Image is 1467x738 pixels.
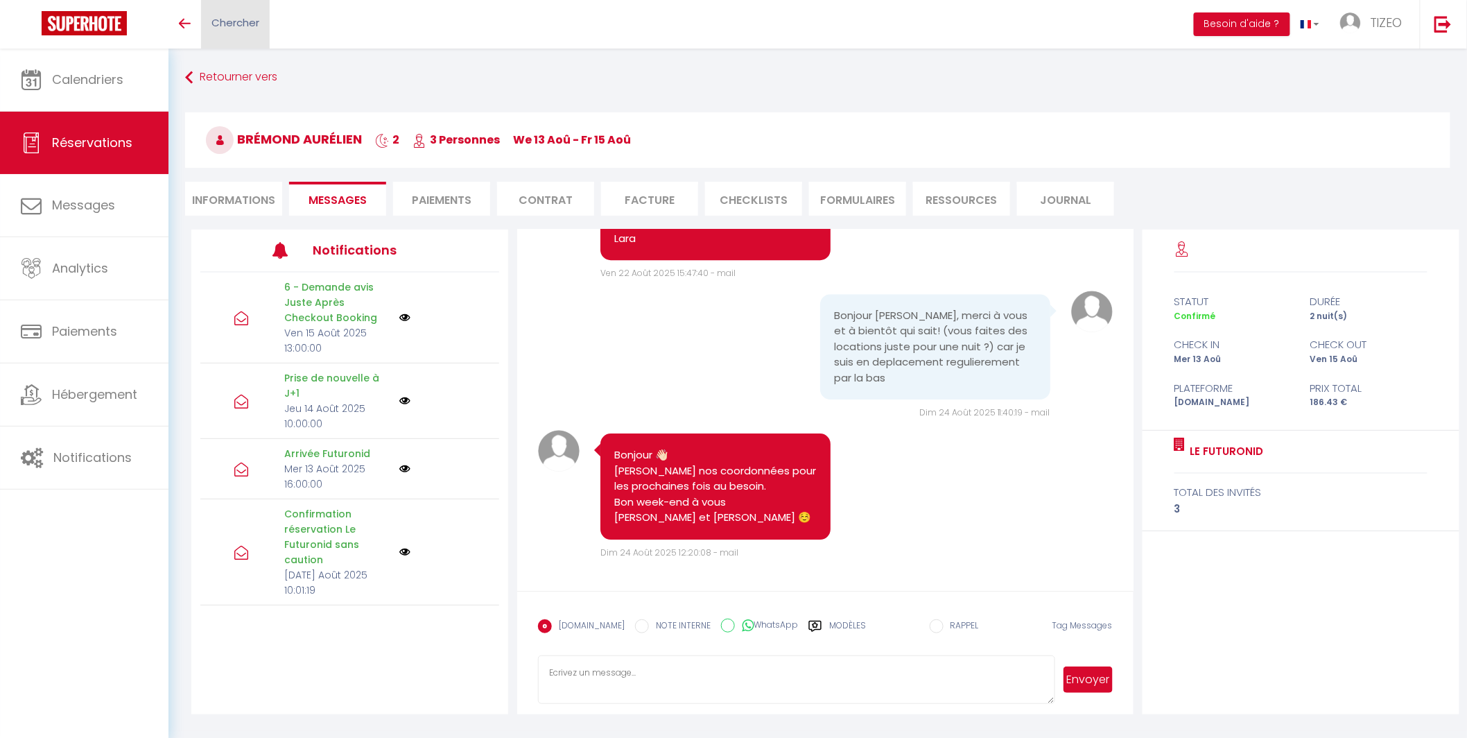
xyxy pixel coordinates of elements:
h3: Notifications [313,234,437,266]
p: Arrivée Futuronid [284,446,390,461]
img: avatar.png [538,430,580,472]
img: logout [1434,15,1452,33]
label: Modèles [829,619,866,644]
li: Contrat [497,182,594,216]
label: RAPPEL [944,619,979,635]
img: NO IMAGE [399,463,410,474]
p: Mer 13 Août 2025 16:00:00 [284,461,390,492]
img: NO IMAGE [399,312,410,323]
span: Calendriers [52,71,123,88]
p: Ven 15 Août 2025 13:00:00 [284,325,390,356]
span: Brémond Aurélien [206,130,362,148]
div: total des invités [1174,484,1428,501]
span: Confirmé [1174,310,1216,322]
span: TIZEO [1370,14,1403,31]
a: Retourner vers [185,65,1450,90]
div: 3 [1174,501,1428,517]
div: [DOMAIN_NAME] [1165,396,1301,409]
img: ... [1340,12,1361,33]
p: 6 - Demande avis Juste Après Checkout Booking [284,280,390,325]
button: Besoin d'aide ? [1194,12,1290,36]
p: [DATE] Août 2025 10:01:19 [284,567,390,598]
span: Chercher [211,15,259,30]
div: Mer 13 Aoû [1165,353,1301,366]
span: Messages [52,196,115,214]
button: Envoyer [1064,667,1112,693]
div: check out [1301,336,1436,353]
div: durée [1301,293,1436,310]
li: FORMULAIRES [809,182,906,216]
button: Ouvrir le widget de chat LiveChat [11,6,53,47]
span: Hébergement [52,386,137,403]
img: NO IMAGE [399,395,410,406]
span: Ven 22 Août 2025 15:47:40 - mail [600,267,736,279]
label: WhatsApp [735,619,798,634]
span: Tag Messages [1052,619,1113,631]
div: Plateforme [1165,380,1301,397]
label: [DOMAIN_NAME] [552,619,625,635]
div: 186.43 € [1301,396,1436,409]
p: Jeu 14 Août 2025 10:00:00 [284,401,390,431]
a: Le Futuronid [1186,443,1264,460]
div: Prix total [1301,380,1436,397]
img: Super Booking [42,11,127,35]
div: Ven 15 Aoû [1301,353,1436,366]
pre: Bonjour 👋🏻 [PERSON_NAME] nos coordonnées pour les prochaines fois au besoin. Bon week-end à vous ... [614,447,816,526]
span: Dim 24 Août 2025 11:40:19 - mail [919,406,1050,418]
li: Facture [601,182,698,216]
img: avatar.png [1071,291,1113,332]
div: statut [1165,293,1301,310]
span: Dim 24 Août 2025 12:20:08 - mail [600,547,738,558]
pre: Bonjour [PERSON_NAME], merci à vous et à bientôt qui sait! (vous faites des locations juste pour ... [834,308,1036,386]
div: check in [1165,336,1301,353]
p: Confirmation réservation Le Futuronid sans caution [284,506,390,567]
span: 3 Personnes [413,132,500,148]
span: Paiements [52,323,117,340]
li: Informations [185,182,282,216]
span: Notifications [53,449,132,466]
label: NOTE INTERNE [649,619,711,635]
li: CHECKLISTS [705,182,802,216]
span: Messages [309,192,367,208]
div: 2 nuit(s) [1301,310,1436,323]
li: Ressources [913,182,1010,216]
span: Analytics [52,259,108,277]
img: NO IMAGE [399,547,410,558]
span: 2 [375,132,399,148]
span: Réservations [52,134,132,151]
span: We 13 Aoû - Fr 15 Aoû [513,132,631,148]
li: Journal [1017,182,1114,216]
li: Paiements [393,182,490,216]
p: Prise de nouvelle à J+1 [284,370,390,401]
